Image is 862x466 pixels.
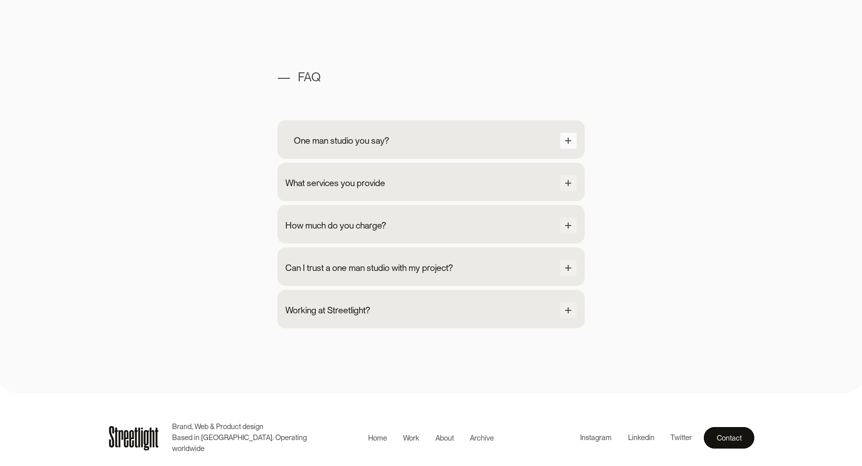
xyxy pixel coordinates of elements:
div: Archive [470,433,494,444]
div: Home [368,433,387,444]
a: Archive [462,431,502,446]
p: Brand, Web & Product design [172,422,321,433]
a: About [427,431,461,446]
a: Linkedin [620,431,662,446]
div: Contact [717,432,742,444]
div: About [435,433,454,444]
div: One man studio you say? [294,134,389,148]
div: Linkedin [628,433,654,444]
h1: — FAQ [277,71,585,84]
div: How much do you charge? [285,219,386,233]
div: Instagram [580,433,612,444]
a: Work [395,431,427,446]
a: Twitter [662,431,700,446]
a: Contact [704,427,754,448]
div: Can I trust a one man studio with my project? [285,261,453,275]
div: What services you provide [285,177,385,190]
a: Home [360,431,395,446]
div: Twitter [670,433,692,444]
p: Based in [GEOGRAPHIC_DATA]. Operating worldwide [172,433,321,455]
a: Instagram [572,431,620,446]
div: Working at Streetlight? [285,304,370,317]
div: Work [403,433,419,444]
